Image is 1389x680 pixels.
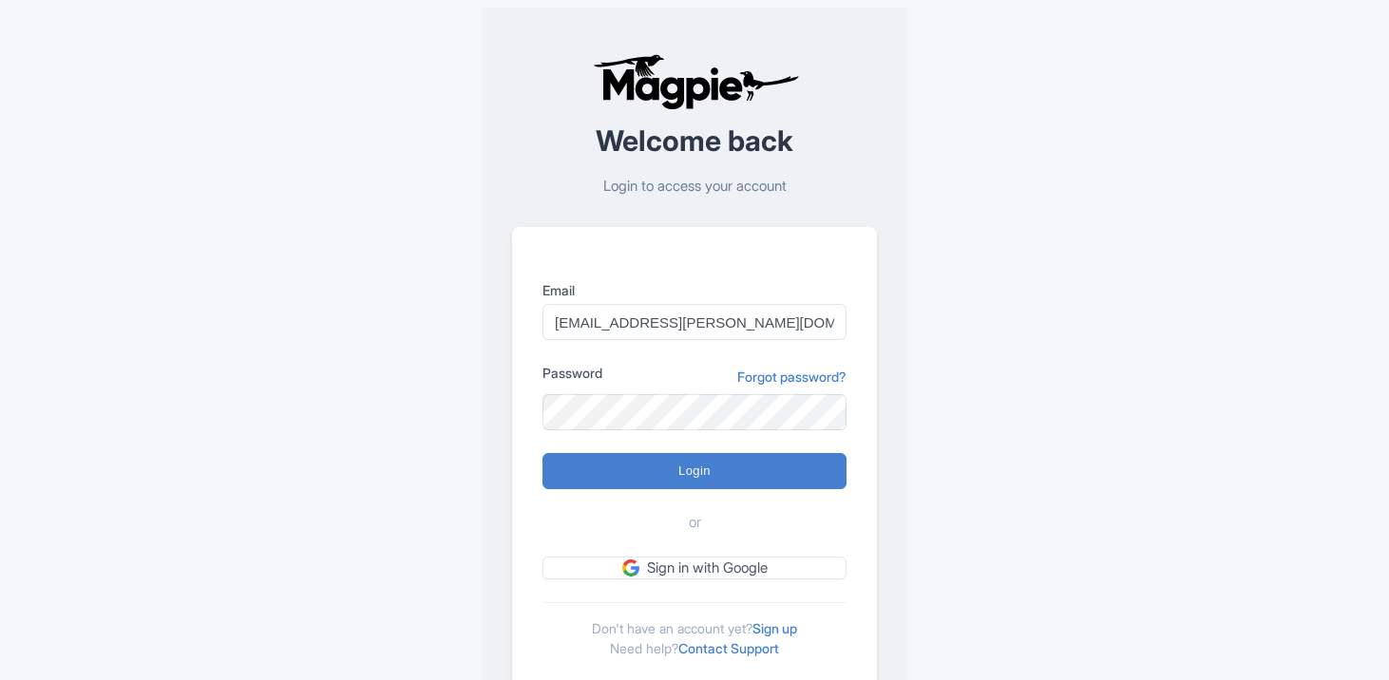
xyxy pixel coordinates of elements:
label: Email [542,280,847,300]
h2: Welcome back [512,125,877,157]
a: Sign up [752,620,797,636]
input: Login [542,453,847,489]
a: Contact Support [678,640,779,656]
a: Forgot password? [737,367,847,387]
label: Password [542,363,602,383]
img: google.svg [622,559,639,576]
p: Login to access your account [512,176,877,198]
a: Sign in with Google [542,557,847,580]
img: logo-ab69f6fb50320c5b225c76a69d11143b.png [588,53,802,110]
div: Don't have an account yet? Need help? [542,602,847,658]
span: or [689,512,701,534]
input: you@example.com [542,304,847,340]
